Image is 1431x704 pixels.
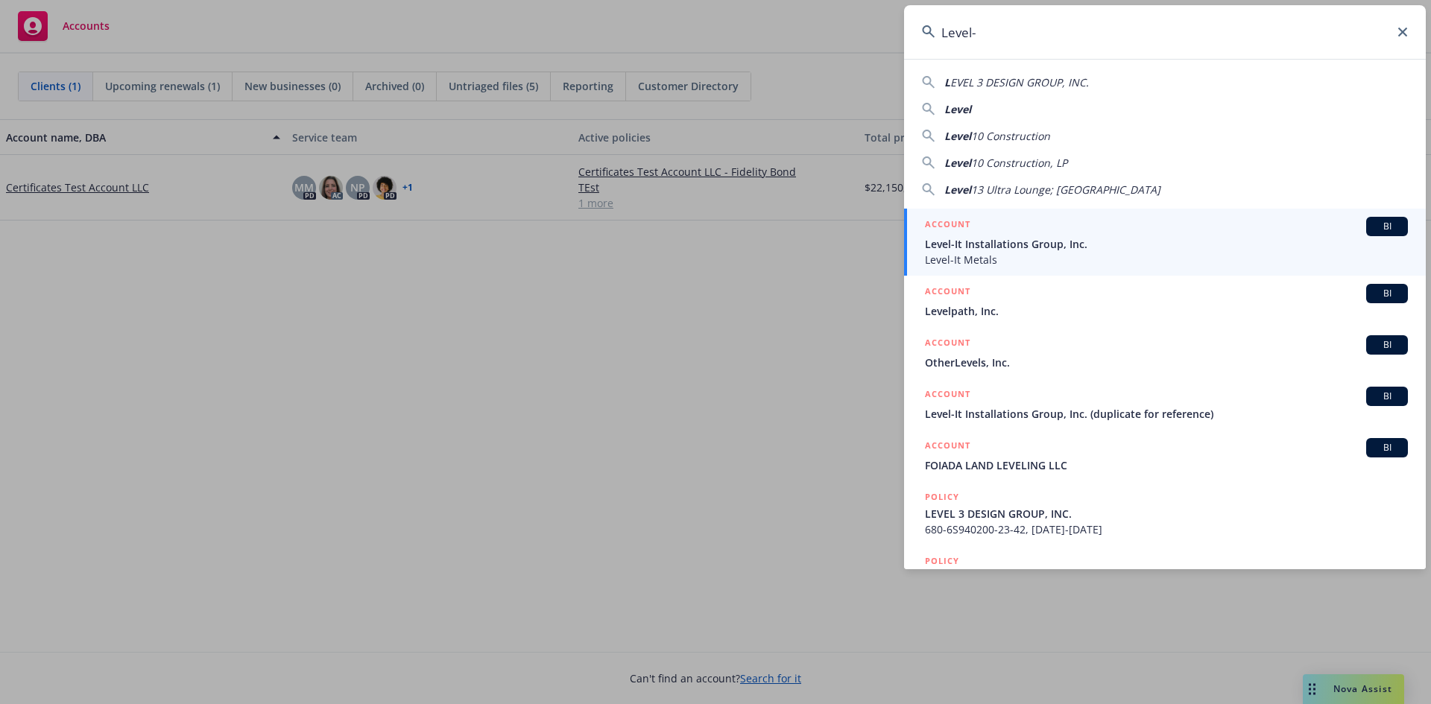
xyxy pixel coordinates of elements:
span: BI [1372,338,1402,352]
h5: ACCOUNT [925,438,970,456]
h5: POLICY [925,554,959,568]
span: BI [1372,220,1402,233]
span: EVEL 3 DESIGN GROUP, INC. [950,75,1089,89]
span: 13 Ultra Lounge; [GEOGRAPHIC_DATA] [971,183,1160,197]
h5: ACCOUNT [925,217,970,235]
a: ACCOUNTBILevelpath, Inc. [904,276,1426,327]
a: POLICY [904,545,1426,609]
input: Search... [904,5,1426,59]
span: 10 Construction [971,129,1050,143]
span: Level-It Installations Group, Inc. [925,236,1408,252]
a: POLICYLEVEL 3 DESIGN GROUP, INC.680-6S940200-23-42, [DATE]-[DATE] [904,481,1426,545]
a: ACCOUNTBIOtherLevels, Inc. [904,327,1426,378]
span: LEVEL 3 DESIGN GROUP, INC. [925,506,1408,521]
span: Level [944,129,971,143]
span: OtherLevels, Inc. [925,355,1408,370]
span: Levelpath, Inc. [925,303,1408,319]
span: Level [944,102,971,116]
a: ACCOUNTBILevel-It Installations Group, Inc. (duplicate for reference) [904,378,1426,430]
span: Level-It Installations Group, Inc. (duplicate for reference) [925,406,1408,422]
span: 10 Construction, LP [971,156,1067,170]
span: BI [1372,390,1402,403]
span: 680-6S940200-23-42, [DATE]-[DATE] [925,521,1408,537]
span: BI [1372,287,1402,300]
span: Level [944,183,971,197]
h5: ACCOUNT [925,335,970,353]
span: FOIADA LAND LEVELING LLC [925,457,1408,473]
span: L [944,75,950,89]
h5: POLICY [925,489,959,504]
a: ACCOUNTBILevel-It Installations Group, Inc.Level-It Metals [904,209,1426,276]
h5: ACCOUNT [925,284,970,302]
span: BI [1372,441,1402,454]
span: Level [944,156,971,170]
span: Level-It Metals [925,252,1408,267]
a: ACCOUNTBIFOIADA LAND LEVELING LLC [904,430,1426,481]
h5: ACCOUNT [925,387,970,405]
